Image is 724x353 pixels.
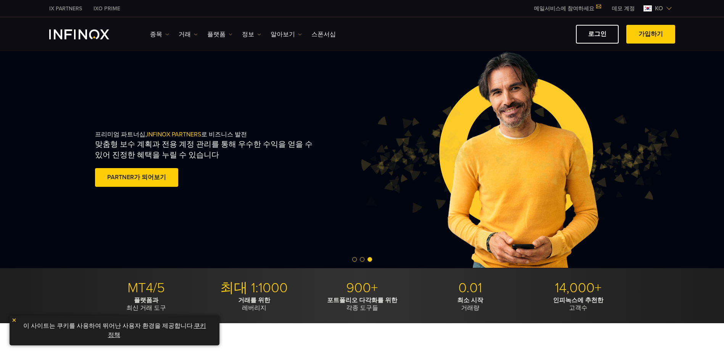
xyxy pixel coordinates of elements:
a: INFINOX MENU [606,5,640,13]
p: 레버리지 [203,296,305,312]
a: 거래 [179,30,198,39]
p: 각종 도구들 [311,296,413,312]
span: Go to slide 3 [368,257,372,262]
a: 정보 [242,30,261,39]
p: MT4/5 [95,280,197,296]
a: INFINOX [44,5,88,13]
p: 거래량 [419,296,521,312]
a: 로그인 [576,25,619,44]
span: INFINOX PARTNERS [147,131,201,138]
a: 가입하기 [626,25,675,44]
a: 메일서비스에 참여하세요 [528,5,606,12]
a: 플랫폼 [207,30,232,39]
p: 900+ [311,280,413,296]
p: 14,000+ [527,280,629,296]
a: INFINOX Logo [49,29,127,39]
strong: 포트폴리오 다각화를 위한 [327,296,397,304]
span: Go to slide 1 [352,257,357,262]
a: INFINOX [88,5,126,13]
a: PARTNER가 되어보기 [95,168,178,187]
a: 종목 [150,30,169,39]
p: 고객수 [527,296,629,312]
a: 스폰서십 [311,30,336,39]
img: yellow close icon [11,317,17,323]
span: Go to slide 2 [360,257,364,262]
p: 최신 거래 도구 [95,296,197,312]
strong: 최소 시작 [457,296,483,304]
div: 프리미엄 파트너십, 로 비즈니스 발전 [95,118,378,201]
p: 0.01 [419,280,521,296]
p: 최대 1:1000 [203,280,305,296]
a: 알아보기 [271,30,302,39]
span: ko [652,4,666,13]
strong: 거래를 위한 [238,296,270,304]
strong: 플랫폼과 [134,296,158,304]
p: 맞춤형 보수 계획과 전용 계정 관리를 통해 우수한 수익을 얻을 수 있어 진정한 혜택을 누릴 수 있습니다 [95,139,322,160]
p: 이 사이트는 쿠키를 사용하여 뛰어난 사용자 환경을 제공합니다. . [13,319,216,342]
